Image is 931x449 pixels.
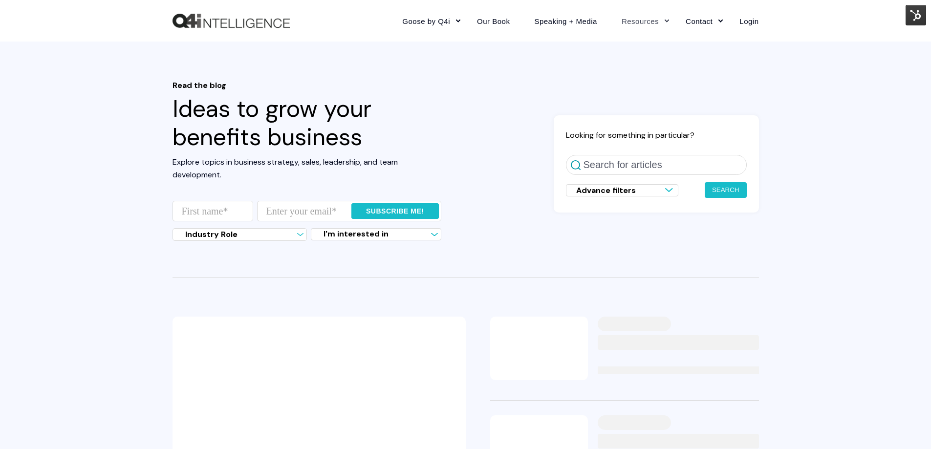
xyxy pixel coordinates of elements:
input: Search for articles [566,155,747,175]
img: HubSpot Tools Menu Toggle [906,5,926,25]
button: Search [705,182,747,198]
h2: Looking for something in particular? [566,130,747,140]
span: Read the blog [173,81,441,90]
img: Q4intelligence, LLC logo [173,14,290,28]
span: I'm interested in [324,229,389,239]
span: Explore topics in business strategy, sales, leadership, and team development. [173,157,398,180]
input: Subscribe me! [351,203,439,219]
iframe: Chat Widget [882,402,931,449]
h1: Ideas to grow your benefits business [173,81,441,151]
a: Back to Home [173,14,290,28]
input: First name* [173,201,253,221]
span: Advance filters [576,185,636,195]
input: Enter your email* [257,201,441,221]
